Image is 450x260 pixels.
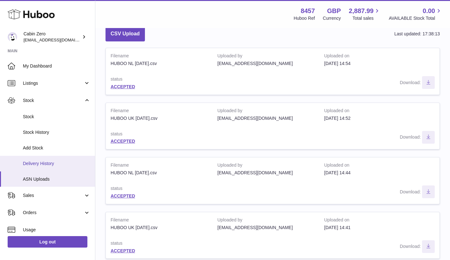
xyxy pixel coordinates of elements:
div: Cabin Zero [24,31,81,43]
span: Listings [23,80,84,86]
div: [EMAIL_ADDRESS][DOMAIN_NAME] [217,225,315,231]
strong: Uploaded on [324,53,421,61]
span: Stock [23,97,84,104]
div: Last updated: 17:38:13 [394,31,440,37]
span: Add Stock [23,145,90,151]
strong: status [111,76,208,84]
div: Huboo Ref [294,15,315,21]
div: Currency [323,15,341,21]
span: 0.00 [423,7,435,15]
span: ASN Uploads [23,176,90,182]
strong: Uploaded by [217,217,315,225]
span: 2,887.99 [349,7,374,15]
span: Delivery History [23,161,90,167]
span: Total sales [352,15,381,21]
div: [DATE] 14:54 [324,61,421,67]
strong: Filename [111,53,208,61]
button: Download ASN file [422,185,435,198]
strong: Filename [111,108,208,115]
div: [DATE] 14:52 [324,115,421,121]
a: ACCEPTED [111,139,135,144]
span: Usage [23,227,90,233]
a: 0.00 AVAILABLE Stock Total [389,7,442,21]
a: Log out [8,236,87,248]
strong: Download [400,134,422,141]
button: CSV Upload [106,26,145,41]
strong: GBP [327,7,341,15]
div: [EMAIL_ADDRESS][DOMAIN_NAME] [217,170,315,176]
strong: 8457 [301,7,315,15]
button: Download ASN file [422,240,435,253]
strong: Uploaded on [324,162,421,170]
span: Stock [23,114,90,120]
span: Stock History [23,129,90,135]
a: ACCEPTED [111,193,135,199]
div: [DATE] 14:41 [324,225,421,231]
div: [EMAIL_ADDRESS][DOMAIN_NAME] [217,61,315,67]
strong: Download [400,244,422,250]
a: 2,887.99 Total sales [349,7,381,21]
strong: Filename [111,162,208,170]
strong: status [111,240,208,248]
img: debbychu@cabinzero.com [8,32,17,42]
button: Download ASN file [422,76,435,89]
strong: status [111,131,208,139]
div: HUBOO UK [DATE].csv [111,115,208,121]
strong: Uploaded by [217,162,315,170]
strong: Download [400,189,422,196]
strong: status [111,185,208,193]
div: HUBOO NL [DATE].csv [111,170,208,176]
span: [EMAIL_ADDRESS][DOMAIN_NAME] [24,37,93,42]
strong: Filename [111,217,208,225]
button: Download ASN file [422,131,435,144]
div: HUBOO UK [DATE].csv [111,225,208,231]
span: Orders [23,210,84,216]
strong: Uploaded on [324,108,421,115]
strong: Download [400,80,422,87]
a: ACCEPTED [111,84,135,89]
div: HUBOO NL [DATE].csv [111,61,208,67]
div: [EMAIL_ADDRESS][DOMAIN_NAME] [217,115,315,121]
span: My Dashboard [23,63,90,69]
strong: Uploaded on [324,217,421,225]
strong: Uploaded by [217,53,315,61]
a: ACCEPTED [111,248,135,253]
strong: Uploaded by [217,108,315,115]
span: Sales [23,192,84,199]
span: AVAILABLE Stock Total [389,15,442,21]
div: [DATE] 14:44 [324,170,421,176]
